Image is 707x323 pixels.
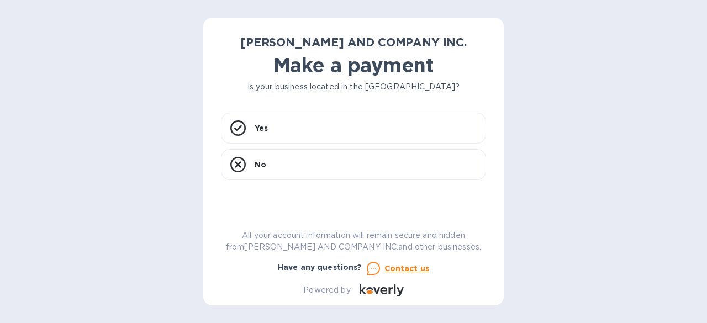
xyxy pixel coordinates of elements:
[240,35,467,49] b: [PERSON_NAME] AND COMPANY INC.
[221,230,486,253] p: All your account information will remain secure and hidden from [PERSON_NAME] AND COMPANY INC. an...
[384,264,430,273] u: Contact us
[221,54,486,77] h1: Make a payment
[255,159,266,170] p: No
[255,123,268,134] p: Yes
[221,81,486,93] p: Is your business located in the [GEOGRAPHIC_DATA]?
[278,263,362,272] b: Have any questions?
[303,284,350,296] p: Powered by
